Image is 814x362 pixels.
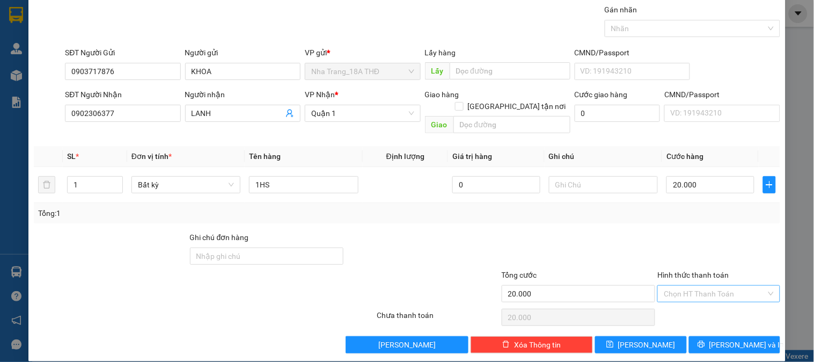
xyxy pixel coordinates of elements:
[311,63,414,79] span: Nha Trang_18A THĐ
[502,271,537,279] span: Tổng cước
[618,339,676,351] span: [PERSON_NAME]
[425,90,459,99] span: Giao hàng
[138,177,234,193] span: Bất kỳ
[666,152,703,161] span: Cước hàng
[13,69,59,139] b: Phương Nam Express
[90,51,148,64] li: (c) 2017
[67,152,76,161] span: SL
[38,176,55,193] button: delete
[575,47,690,59] div: CMND/Passport
[450,62,570,79] input: Dọc đường
[453,116,570,133] input: Dọc đường
[190,233,249,242] label: Ghi chú đơn hàng
[452,152,492,161] span: Giá trị hàng
[249,176,358,193] input: VD: Bàn, Ghế
[709,339,784,351] span: [PERSON_NAME] và In
[425,48,456,57] span: Lấy hàng
[116,13,142,39] img: logo.jpg
[66,16,106,66] b: Gửi khách hàng
[65,47,180,59] div: SĐT Người Gửi
[305,47,420,59] div: VP gửi
[545,146,662,167] th: Ghi chú
[657,271,729,279] label: Hình thức thanh toán
[575,105,661,122] input: Cước giao hàng
[65,89,180,100] div: SĐT Người Nhận
[698,341,705,349] span: printer
[376,309,500,328] div: Chưa thanh toán
[311,105,414,121] span: Quận 1
[575,90,628,99] label: Cước giao hàng
[131,152,172,161] span: Đơn vị tính
[425,116,453,133] span: Giao
[763,176,776,193] button: plus
[38,207,315,219] div: Tổng: 1
[285,109,294,118] span: user-add
[185,89,300,100] div: Người nhận
[425,62,450,79] span: Lấy
[605,5,637,14] label: Gán nhãn
[502,341,510,349] span: delete
[664,89,780,100] div: CMND/Passport
[190,248,344,265] input: Ghi chú đơn hàng
[90,41,148,49] b: [DOMAIN_NAME]
[386,152,424,161] span: Định lượng
[378,339,436,351] span: [PERSON_NAME]
[689,336,780,353] button: printer[PERSON_NAME] và In
[305,90,335,99] span: VP Nhận
[549,176,658,193] input: Ghi Chú
[185,47,300,59] div: Người gửi
[606,341,614,349] span: save
[249,152,281,161] span: Tên hàng
[764,180,775,189] span: plus
[346,336,468,353] button: [PERSON_NAME]
[514,339,561,351] span: Xóa Thông tin
[452,176,540,193] input: 0
[464,100,570,112] span: [GEOGRAPHIC_DATA] tận nơi
[471,336,593,353] button: deleteXóa Thông tin
[595,336,686,353] button: save[PERSON_NAME]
